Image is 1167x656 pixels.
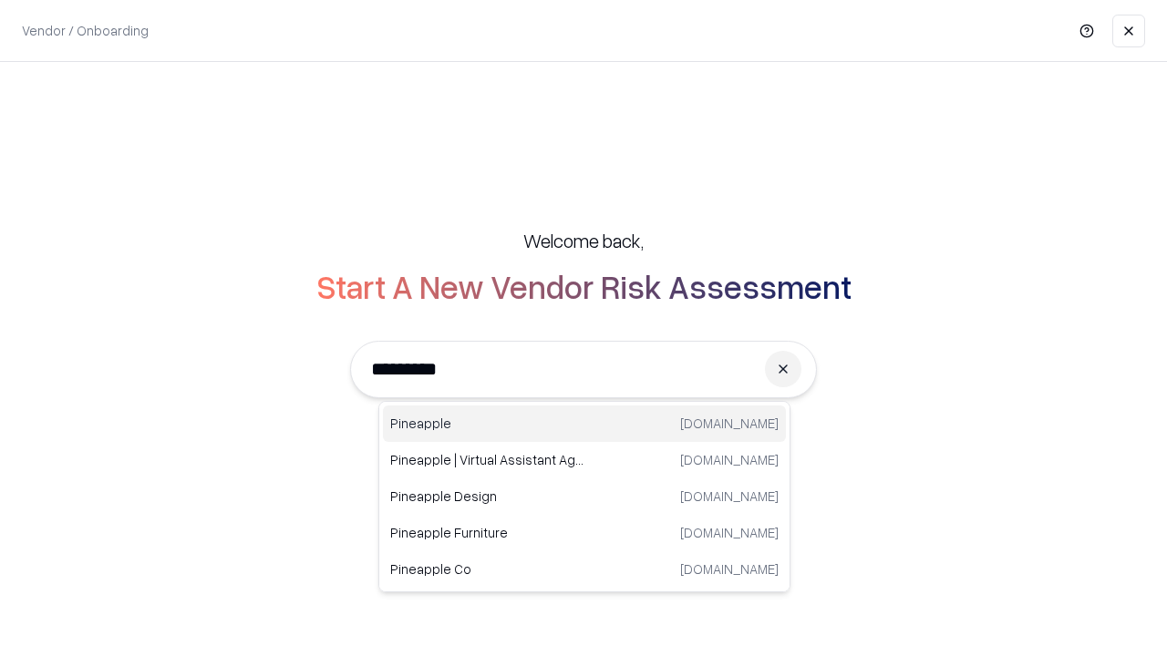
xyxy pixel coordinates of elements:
h2: Start A New Vendor Risk Assessment [316,268,852,304]
p: [DOMAIN_NAME] [680,487,779,506]
p: Pineapple [390,414,584,433]
p: Pineapple Co [390,559,584,579]
div: Suggestions [378,401,790,592]
p: [DOMAIN_NAME] [680,559,779,579]
p: Vendor / Onboarding [22,21,149,40]
p: Pineapple Furniture [390,523,584,542]
p: [DOMAIN_NAME] [680,450,779,469]
p: [DOMAIN_NAME] [680,523,779,542]
p: [DOMAIN_NAME] [680,414,779,433]
p: Pineapple Design [390,487,584,506]
h5: Welcome back, [523,228,644,253]
p: Pineapple | Virtual Assistant Agency [390,450,584,469]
